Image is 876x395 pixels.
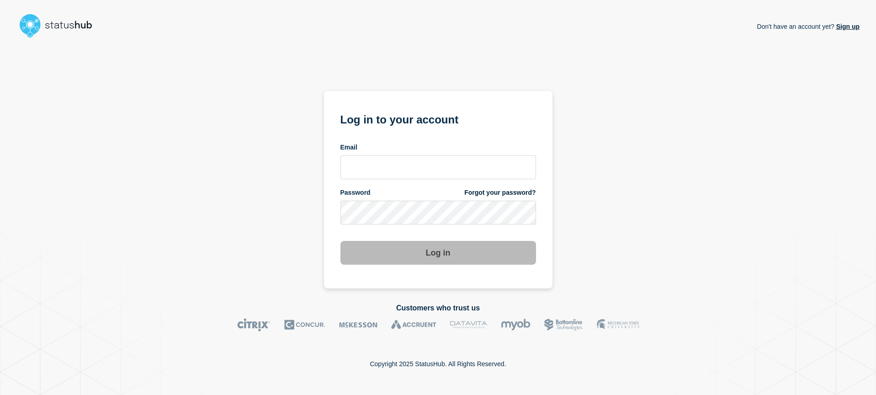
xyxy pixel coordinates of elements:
img: MSU logo [597,318,639,331]
img: McKesson logo [339,318,377,331]
img: myob logo [501,318,531,331]
img: Concur logo [284,318,325,331]
img: Accruent logo [391,318,436,331]
span: Password [340,188,371,197]
img: Citrix logo [237,318,271,331]
img: DataVita logo [450,318,487,331]
img: StatusHub logo [16,11,103,40]
img: Bottomline logo [544,318,583,331]
p: Don't have an account yet? [757,16,860,37]
a: Forgot your password? [464,188,536,197]
a: Sign up [834,23,860,30]
h1: Log in to your account [340,110,536,127]
p: Copyright 2025 StatusHub. All Rights Reserved. [370,360,506,368]
input: password input [340,201,536,224]
span: Email [340,143,357,152]
input: email input [340,155,536,179]
h2: Customers who trust us [16,304,860,312]
button: Log in [340,241,536,265]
